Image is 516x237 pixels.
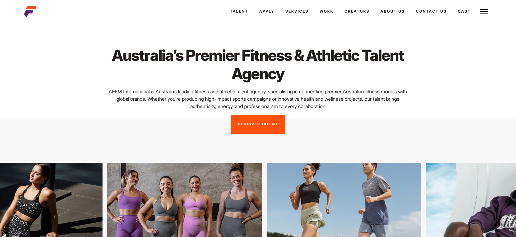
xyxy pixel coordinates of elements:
[224,3,254,20] a: Talent
[339,3,375,20] a: Creators
[480,8,488,15] img: Burger icon
[103,46,413,83] h1: Australia’s Premier Fitness & Athletic Talent Agency
[280,3,314,20] a: Services
[375,3,410,20] a: About Us
[254,3,280,20] a: Apply
[103,88,413,110] p: AEFM International is Australia’s leading fitness and athletic talent agency, specialising in con...
[314,3,339,20] a: Work
[231,115,285,134] a: Discover Talent
[24,5,37,17] img: cropped-aefm-brand-fav-22-square.png
[410,3,452,20] a: Contact Us
[452,3,476,20] a: Cast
